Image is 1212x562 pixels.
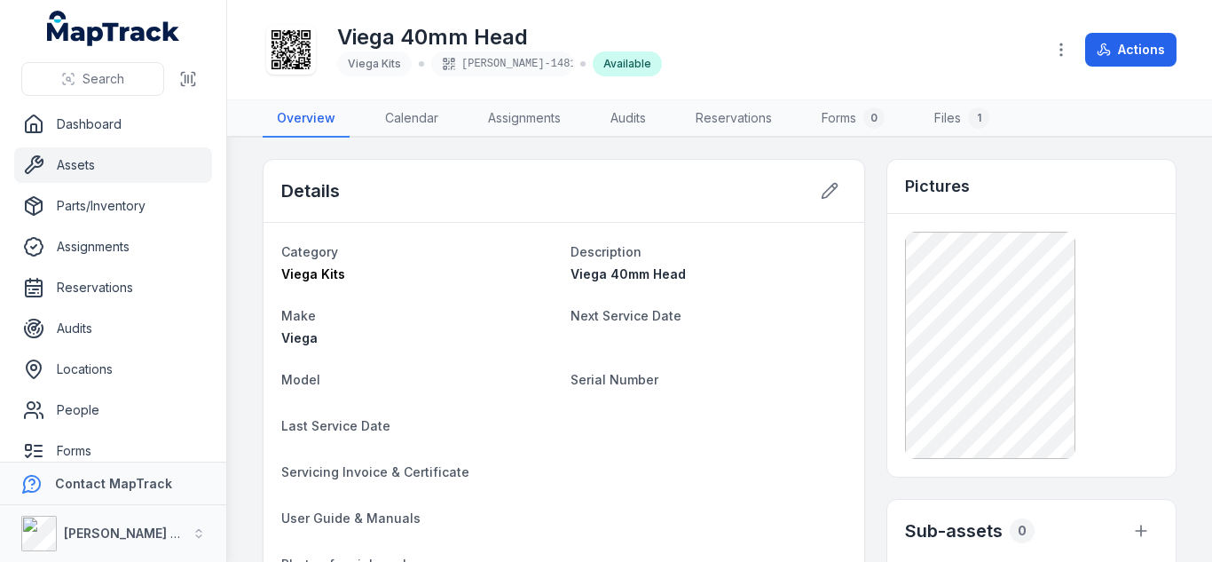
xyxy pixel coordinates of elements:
span: Model [281,372,320,387]
div: [PERSON_NAME]-1481 [431,51,573,76]
button: Actions [1085,33,1177,67]
a: Audits [14,311,212,346]
a: Reservations [681,100,786,138]
h3: Pictures [905,174,970,199]
span: Last Service Date [281,418,390,433]
a: Parts/Inventory [14,188,212,224]
span: Category [281,244,338,259]
div: 1 [968,107,989,129]
div: 0 [863,107,885,129]
div: Available [593,51,662,76]
span: Viega Kits [348,57,401,70]
h2: Sub-assets [905,518,1003,543]
span: Serial Number [571,372,658,387]
a: Overview [263,100,350,138]
span: Viega [281,330,318,345]
a: Assignments [14,229,212,265]
button: Search [21,62,164,96]
h1: Viega 40mm Head [337,23,662,51]
a: Forms0 [807,100,899,138]
h2: Details [281,178,340,203]
a: Audits [596,100,660,138]
a: Reservations [14,270,212,305]
strong: Contact MapTrack [55,476,172,491]
a: MapTrack [47,11,180,46]
strong: [PERSON_NAME] Air [64,526,187,541]
span: Make [281,308,316,323]
a: Assets [14,147,212,183]
a: Assignments [474,100,575,138]
div: 0 [1010,518,1035,543]
span: Viega Kits [281,266,345,281]
a: Dashboard [14,107,212,142]
a: Locations [14,352,212,387]
span: Servicing Invoice & Certificate [281,464,469,479]
span: Search [83,70,124,88]
a: Files1 [920,100,1003,138]
span: Viega 40mm Head [571,266,686,281]
span: Description [571,244,641,259]
a: People [14,392,212,428]
span: Next Service Date [571,308,681,323]
a: Forms [14,433,212,469]
span: User Guide & Manuals [281,511,421,526]
a: Calendar [371,100,453,138]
